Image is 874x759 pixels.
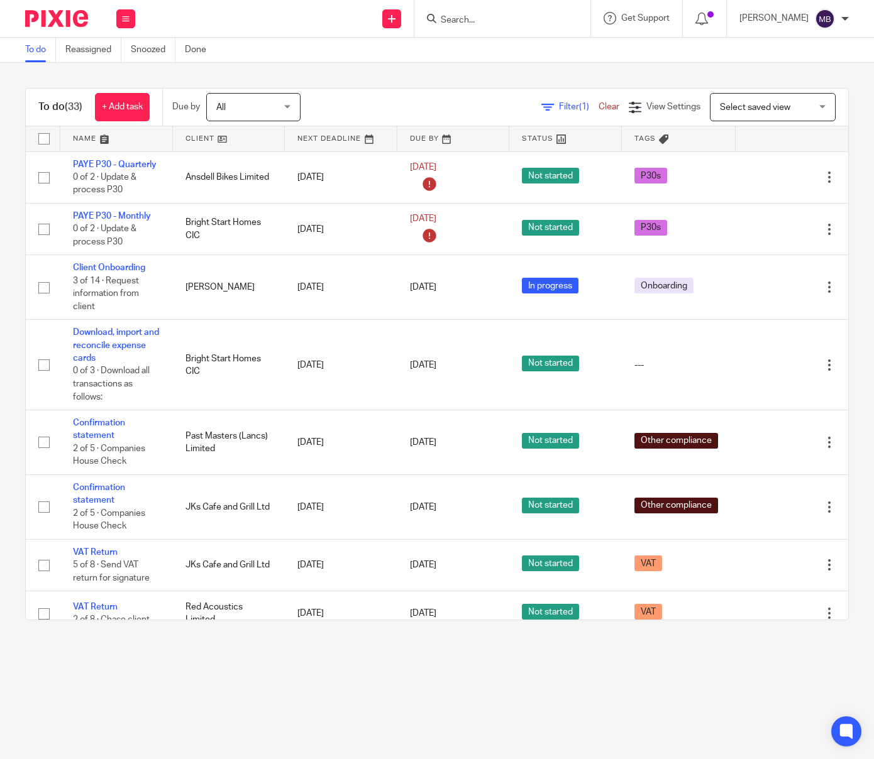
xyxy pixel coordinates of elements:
a: Confirmation statement [73,483,125,505]
span: Tags [634,135,656,142]
td: [DATE] [285,151,397,203]
td: Past Masters (Lancs) Limited [173,410,285,475]
p: Due by [172,101,200,113]
span: Select saved view [720,103,790,112]
span: Not started [522,168,579,183]
td: [DATE] [285,203,397,254]
span: [DATE] [410,503,436,511]
td: [DATE] [285,591,397,636]
span: (1) [579,102,589,111]
td: Bright Start Homes CIC [173,203,285,254]
a: Client Onboarding [73,263,145,272]
span: Other compliance [634,498,718,513]
span: Other compliance [634,433,718,449]
div: --- [634,359,723,371]
span: Not started [522,555,579,571]
span: Filter [559,102,599,111]
td: Red Acoustics Limited [173,591,285,636]
span: 2 of 5 · Companies House Check [73,509,145,531]
img: svg%3E [815,9,835,29]
td: Ansdell Bikes Limited [173,151,285,203]
span: 0 of 2 · Update & process P30 [73,225,136,247]
a: To do [25,38,56,62]
span: [DATE] [410,215,436,224]
span: [DATE] [410,560,436,569]
span: VAT [634,604,662,620]
span: Not started [522,220,579,236]
a: Snoozed [131,38,175,62]
span: View Settings [646,102,700,111]
span: 2 of 5 · Companies House Check [73,444,145,466]
a: Done [185,38,216,62]
p: [PERSON_NAME] [739,12,809,25]
span: Not started [522,498,579,513]
span: [DATE] [410,361,436,369]
a: PAYE P30 - Quarterly [73,160,157,169]
td: [DATE] [285,539,397,591]
td: [DATE] [285,474,397,539]
span: 0 of 2 · Update & process P30 [73,173,136,195]
span: 2 of 8 · Chase client [73,616,150,625]
a: + Add task [95,93,150,121]
span: P30s [634,168,667,183]
span: VAT [634,555,662,571]
input: Search [440,15,553,26]
span: P30s [634,220,667,236]
td: JKs Cafe and Grill Ltd [173,474,285,539]
span: [DATE] [410,438,436,447]
span: All [216,103,226,112]
span: Onboarding [634,278,694,293]
a: PAYE P30 - Monthly [73,212,151,221]
a: VAT Return [73,603,118,611]
span: 3 of 14 · Request information from client [73,276,139,311]
a: Download, import and reconcile expense cards [73,328,159,363]
span: In progress [522,278,578,293]
span: 5 of 8 · Send VAT return for signature [73,560,150,582]
span: [DATE] [410,283,436,292]
span: Not started [522,433,579,449]
span: Get Support [621,14,670,23]
span: 0 of 3 · Download all transactions as follows: [73,367,150,401]
td: [PERSON_NAME] [173,255,285,320]
td: Bright Start Homes CIC [173,320,285,410]
td: JKs Cafe and Grill Ltd [173,539,285,591]
td: [DATE] [285,320,397,410]
img: Pixie [25,10,88,27]
span: (33) [65,102,82,112]
td: [DATE] [285,410,397,475]
td: [DATE] [285,255,397,320]
a: Confirmation statement [73,418,125,440]
span: Not started [522,604,579,620]
span: [DATE] [410,609,436,618]
span: [DATE] [410,163,436,172]
h1: To do [38,101,82,114]
a: Clear [599,102,619,111]
span: Not started [522,356,579,371]
a: VAT Return [73,548,118,557]
a: Reassigned [65,38,121,62]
